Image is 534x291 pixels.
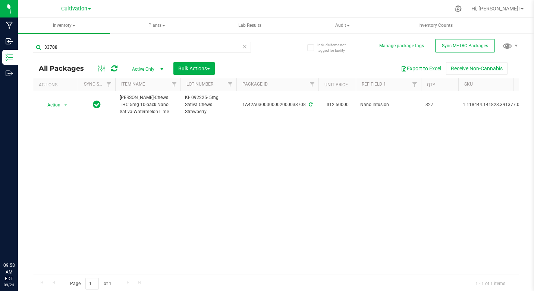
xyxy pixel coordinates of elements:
button: Sync METRC Packages [435,39,495,52]
span: Nano Infusion [360,101,417,108]
p: 09:58 AM EDT [3,262,15,282]
span: Inventory Counts [408,22,463,29]
span: 327 [425,101,454,108]
a: Package ID [242,81,268,87]
a: Audit [296,18,389,33]
a: Filter [168,78,180,91]
a: Item Name [121,81,145,87]
span: 1 - 1 of 1 items [469,278,511,289]
inline-svg: Inbound [6,38,13,45]
span: Include items not tagged for facility [317,42,355,53]
a: Filter [224,78,236,91]
div: Manage settings [453,5,463,12]
a: Unit Price [324,82,348,87]
a: Plants [111,18,203,33]
span: 1.118444.141823.391377.0 [463,101,519,108]
inline-svg: Inventory [6,54,13,61]
span: Clear [242,42,248,51]
a: Qty [427,82,435,87]
div: 1A42A0300000002000033708 [235,101,320,108]
a: Lab Results [204,18,296,33]
span: $12.50000 [323,99,352,110]
input: Search Package ID, Item Name, SKU, Lot or Part Number... [33,42,251,53]
button: Receive Non-Cannabis [446,62,508,75]
button: Export to Excel [396,62,446,75]
a: Filter [409,78,421,91]
span: Page of 1 [64,278,117,290]
div: Actions [39,82,75,87]
span: select [61,100,70,110]
button: Bulk Actions [173,62,215,75]
span: Sync from Compliance System [308,102,312,107]
button: Manage package tags [379,43,424,49]
span: Audit [297,18,388,33]
p: 09/24 [3,282,15,288]
a: Filter [511,78,524,91]
span: Bulk Actions [178,65,210,71]
span: All Packages [39,64,91,73]
a: Ref Field 1 [362,81,386,87]
input: 1 [85,278,99,290]
span: [PERSON_NAME]-Chews THC 5mg 10-pack Nano Sativa-Watermelon Lime [120,94,176,116]
a: Filter [103,78,115,91]
iframe: Resource center [7,231,30,254]
a: Filter [306,78,318,91]
a: SKU [464,81,473,87]
span: In Sync [93,99,101,110]
span: Plants [111,18,202,33]
a: Sync Status [84,81,113,87]
span: Sync METRC Packages [442,43,488,48]
inline-svg: Outbound [6,70,13,77]
span: Lab Results [228,22,271,29]
a: Inventory [18,18,110,33]
span: Hi, [PERSON_NAME]! [471,6,520,12]
inline-svg: Manufacturing [6,22,13,29]
a: Lot Number [186,81,213,87]
span: KI- 092225- 5mg Sativa Chews Strawberry [185,94,232,116]
span: Action [41,100,61,110]
a: Inventory Counts [389,18,481,33]
span: Cultivation [61,6,87,12]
